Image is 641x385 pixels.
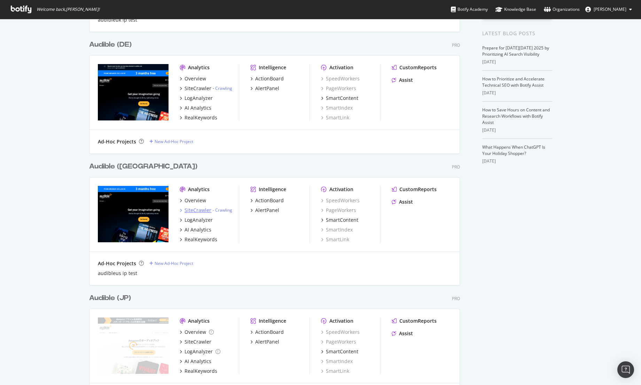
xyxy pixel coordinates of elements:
[495,6,536,13] div: Knowledge Base
[594,6,626,12] span: Joe Wyman
[399,317,437,324] div: CustomReports
[259,64,286,71] div: Intelligence
[185,217,213,223] div: LogAnalyzer
[326,217,358,223] div: SmartContent
[98,260,136,267] div: Ad-Hoc Projects
[392,198,413,205] a: Assist
[188,64,210,71] div: Analytics
[89,293,131,303] div: Audible (JP)
[89,162,200,172] a: Audible ([GEOGRAPHIC_DATA])
[185,207,211,214] div: SiteCrawler
[392,77,413,84] a: Assist
[180,95,213,102] a: LogAnalyzer
[482,45,549,57] a: Prepare for [DATE][DATE] 2025 by Prioritizing AI Search Visibility
[321,348,358,355] a: SmartContent
[399,186,437,193] div: CustomReports
[185,348,213,355] div: LogAnalyzer
[255,85,279,92] div: AlertPanel
[188,186,210,193] div: Analytics
[329,317,353,324] div: Activation
[98,317,169,374] img: audible.co.jp
[482,144,545,156] a: What Happens When ChatGPT Is Your Holiday Shopper?
[321,217,358,223] a: SmartContent
[37,7,100,12] span: Welcome back, [PERSON_NAME] !
[185,358,211,365] div: AI Analytics
[392,186,437,193] a: CustomReports
[185,114,217,121] div: RealKeywords
[215,85,232,91] a: Crawling
[399,77,413,84] div: Assist
[98,16,137,23] a: audibleuk ip test
[321,197,360,204] a: SpeedWorkers
[544,6,580,13] div: Organizations
[180,104,211,111] a: AI Analytics
[321,207,356,214] a: PageWorkers
[185,226,211,233] div: AI Analytics
[98,64,169,120] img: audible.de
[451,6,488,13] div: Botify Academy
[482,76,545,88] a: How to Prioritize and Accelerate Technical SEO with Botify Assist
[392,317,437,324] a: CustomReports
[185,329,206,336] div: Overview
[321,114,349,121] a: SmartLink
[180,207,232,214] a: SiteCrawler- Crawling
[452,296,460,301] div: Pro
[89,162,197,172] div: Audible ([GEOGRAPHIC_DATA])
[326,348,358,355] div: SmartContent
[185,197,206,204] div: Overview
[321,104,353,111] a: SmartIndex
[482,127,552,133] div: [DATE]
[255,75,284,82] div: ActionBoard
[321,226,353,233] div: SmartIndex
[250,207,279,214] a: AlertPanel
[482,107,550,125] a: How to Save Hours on Content and Research Workflows with Botify Assist
[321,236,349,243] a: SmartLink
[250,197,284,204] a: ActionBoard
[180,226,211,233] a: AI Analytics
[580,4,638,15] button: [PERSON_NAME]
[155,260,193,266] div: New Ad-Hoc Project
[98,186,169,242] img: audible.com
[255,197,284,204] div: ActionBoard
[250,338,279,345] a: AlertPanel
[89,40,132,50] div: Audible (DE)
[321,329,360,336] div: SpeedWorkers
[482,158,552,164] div: [DATE]
[213,85,232,91] div: -
[98,270,137,277] a: audibleus ip test
[452,164,460,170] div: Pro
[180,85,232,92] a: SiteCrawler- Crawling
[180,368,217,375] a: RealKeywords
[185,104,211,111] div: AI Analytics
[185,75,206,82] div: Overview
[321,85,356,92] div: PageWorkers
[180,338,211,345] a: SiteCrawler
[149,260,193,266] a: New Ad-Hoc Project
[149,139,193,144] a: New Ad-Hoc Project
[321,358,353,365] a: SmartIndex
[321,368,349,375] a: SmartLink
[392,64,437,71] a: CustomReports
[185,85,211,92] div: SiteCrawler
[89,40,134,50] a: Audible (DE)
[98,138,136,145] div: Ad-Hoc Projects
[180,236,217,243] a: RealKeywords
[185,95,213,102] div: LogAnalyzer
[250,85,279,92] a: AlertPanel
[321,95,358,102] a: SmartContent
[255,207,279,214] div: AlertPanel
[180,114,217,121] a: RealKeywords
[180,75,206,82] a: Overview
[185,338,211,345] div: SiteCrawler
[255,329,284,336] div: ActionBoard
[329,186,353,193] div: Activation
[259,317,286,324] div: Intelligence
[321,75,360,82] a: SpeedWorkers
